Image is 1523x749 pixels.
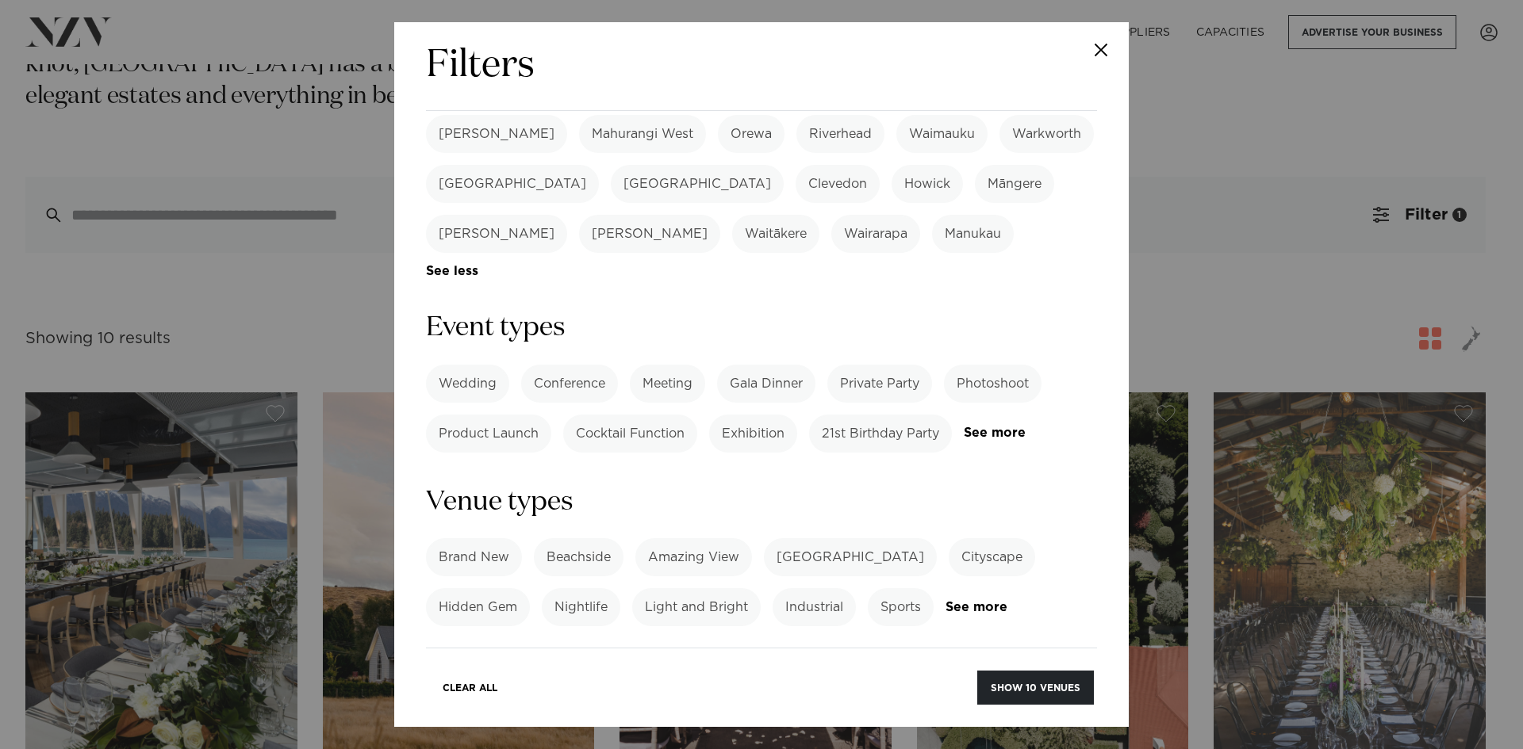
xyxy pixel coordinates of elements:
label: Wedding [426,365,509,403]
label: Hidden Gem [426,588,530,626]
h3: Event types [426,310,1097,346]
label: Riverhead [796,115,884,153]
button: Show 10 venues [977,671,1094,705]
label: [GEOGRAPHIC_DATA] [764,538,937,576]
label: Product Launch [426,415,551,453]
label: Meeting [630,365,705,403]
label: Photoshoot [944,365,1042,403]
label: Sports [868,588,934,626]
label: [PERSON_NAME] [426,115,567,153]
label: [GEOGRAPHIC_DATA] [611,165,784,203]
label: Exhibition [709,415,797,453]
button: Clear All [429,671,511,705]
label: Nightlife [542,588,620,626]
label: [PERSON_NAME] [426,215,567,253]
label: Māngere [975,165,1054,203]
label: Wairarapa [831,215,920,253]
label: Orewa [718,115,785,153]
label: 21st Birthday Party [809,415,952,453]
label: Howick [892,165,963,203]
label: Cocktail Function [563,415,697,453]
label: Warkworth [999,115,1094,153]
label: [GEOGRAPHIC_DATA] [426,165,599,203]
label: Manukau [932,215,1014,253]
h3: Venue types [426,484,1097,520]
label: Clevedon [796,165,880,203]
label: Industrial [773,588,856,626]
h2: Filters [426,41,535,91]
label: Mahurangi West [579,115,706,153]
label: Private Party [827,365,932,403]
label: [PERSON_NAME] [579,215,720,253]
label: Gala Dinner [717,365,815,403]
label: Waitākere [732,215,819,253]
label: Cityscape [949,538,1035,576]
label: Beachside [534,538,623,576]
label: Light and Bright [632,588,761,626]
label: Conference [521,365,618,403]
label: Brand New [426,538,522,576]
label: Amazing View [635,538,752,576]
button: Close [1073,22,1129,78]
label: Waimauku [896,115,988,153]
